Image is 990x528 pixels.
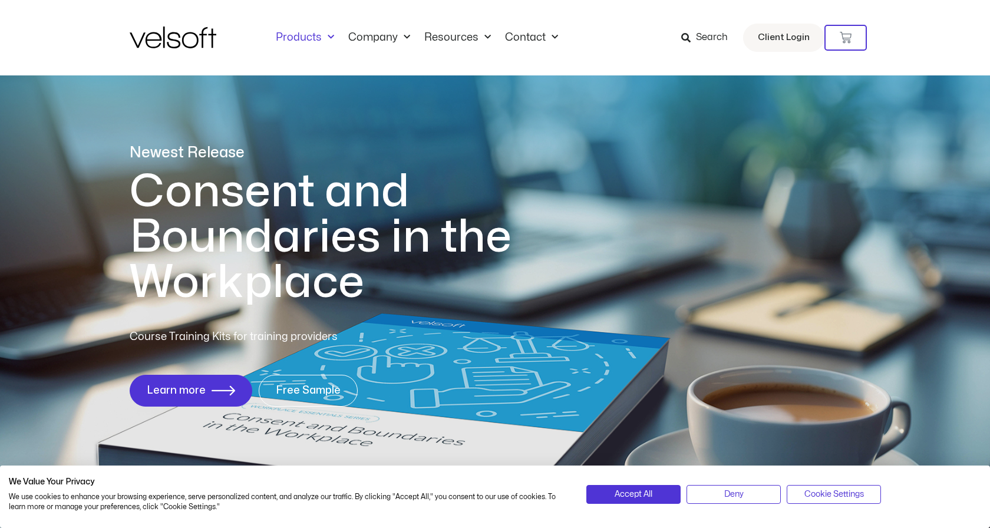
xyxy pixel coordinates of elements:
[130,143,560,163] p: Newest Release
[724,488,744,501] span: Deny
[130,27,216,48] img: Velsoft Training Materials
[758,30,810,45] span: Client Login
[341,31,417,44] a: CompanyMenu Toggle
[498,31,565,44] a: ContactMenu Toggle
[276,385,341,397] span: Free Sample
[586,485,681,504] button: Accept all cookies
[130,169,560,305] h1: Consent and Boundaries in the Workplace
[696,30,728,45] span: Search
[147,385,206,397] span: Learn more
[130,375,252,407] a: Learn more
[681,28,736,48] a: Search
[417,31,498,44] a: ResourcesMenu Toggle
[9,492,569,512] p: We use cookies to enhance your browsing experience, serve personalized content, and analyze our t...
[259,375,358,407] a: Free Sample
[130,329,423,345] p: Course Training Kits for training providers
[9,477,569,487] h2: We Value Your Privacy
[787,485,881,504] button: Adjust cookie preferences
[269,31,341,44] a: ProductsMenu Toggle
[687,485,781,504] button: Deny all cookies
[269,31,565,44] nav: Menu
[804,488,864,501] span: Cookie Settings
[743,24,824,52] a: Client Login
[615,488,652,501] span: Accept All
